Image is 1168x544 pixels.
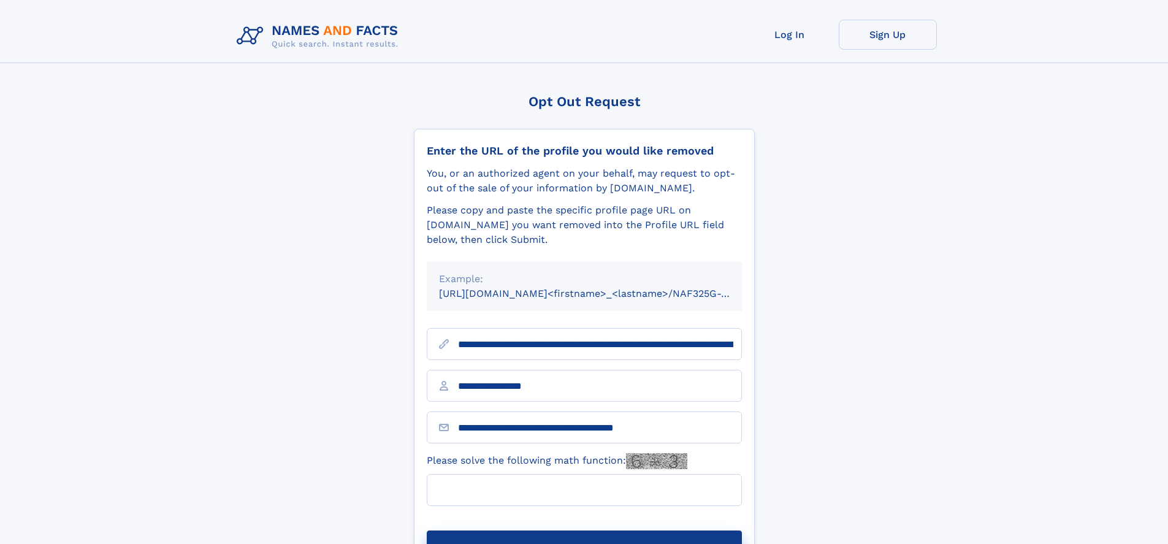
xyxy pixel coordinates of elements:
[232,20,408,53] img: Logo Names and Facts
[427,203,742,247] div: Please copy and paste the specific profile page URL on [DOMAIN_NAME] you want removed into the Pr...
[427,144,742,158] div: Enter the URL of the profile you would like removed
[439,272,730,286] div: Example:
[414,94,755,109] div: Opt Out Request
[439,288,765,299] small: [URL][DOMAIN_NAME]<firstname>_<lastname>/NAF325G-xxxxxxxx
[839,20,937,50] a: Sign Up
[427,166,742,196] div: You, or an authorized agent on your behalf, may request to opt-out of the sale of your informatio...
[427,453,687,469] label: Please solve the following math function:
[741,20,839,50] a: Log In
